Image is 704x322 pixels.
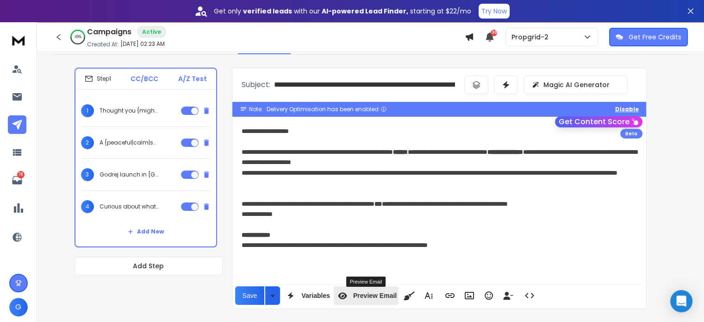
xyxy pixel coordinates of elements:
[87,41,118,48] p: Created At:
[100,203,159,210] p: Curious about what’s next from [GEOGRAPHIC_DATA] in [GEOGRAPHIC_DATA]? {{firstName}} ji
[100,171,159,178] p: Godrej launch in [GEOGRAPHIC_DATA] —{want|would you like|interested} to take a look? {{firstName}...
[214,6,471,16] p: Get only with our starting at $22/mo
[523,76,628,94] button: Magic AI Generator
[282,286,332,305] button: Variables
[9,298,28,316] button: G
[334,286,399,305] button: Preview Email
[75,68,217,247] li: Step1CC/BCCA/Z Test1Thought you {might be interested|could find this interesting|may like this}, ...
[178,74,207,83] p: A/Z Test
[491,30,497,36] span: 30
[85,75,111,83] div: Step 1
[81,136,94,149] span: 2
[267,106,387,113] div: Delivery Optimisation has been enabled
[8,171,26,189] a: 78
[543,80,610,89] p: Magic AI Generator
[479,4,510,19] button: Try Now
[670,290,692,312] div: Open Intercom Messenger
[81,200,94,213] span: 4
[131,74,158,83] p: CC/BCC
[9,32,28,49] img: logo
[351,292,399,300] span: Preview Email
[242,79,270,90] p: Subject:
[481,6,507,16] p: Try Now
[521,286,538,305] button: Code View
[120,222,171,241] button: Add New
[120,40,165,48] p: [DATE] 02:23 AM
[629,32,681,42] p: Get Free Credits
[100,139,159,146] p: A {peaceful|calm|serene} new location in [GEOGRAPHIC_DATA], {{firstName}} ji
[235,286,265,305] button: Save
[75,257,223,275] button: Add Step
[420,286,437,305] button: More Text
[346,277,386,287] div: Preview Email
[322,6,408,16] strong: AI-powered Lead Finder,
[555,116,642,127] button: Get Content Score
[249,106,263,113] span: Note:
[400,286,418,305] button: Clean HTML
[81,168,94,181] span: 3
[615,106,639,113] button: Disable
[480,286,498,305] button: Emoticons
[499,286,517,305] button: Insert Unsubscribe Link
[299,292,332,300] span: Variables
[620,129,642,139] div: Beta
[511,32,552,42] p: Propgrid-2
[243,6,292,16] strong: verified leads
[81,104,94,117] span: 1
[137,26,166,38] div: Active
[100,107,159,114] p: Thought you {might be interested|could find this interesting|may like this}, {{firstName}} ji
[87,26,131,38] h1: Campaigns
[441,286,459,305] button: Insert Link (Ctrl+K)
[609,28,688,46] button: Get Free Credits
[75,34,81,40] p: 49 %
[17,171,25,178] p: 78
[461,286,478,305] button: Insert Image (Ctrl+P)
